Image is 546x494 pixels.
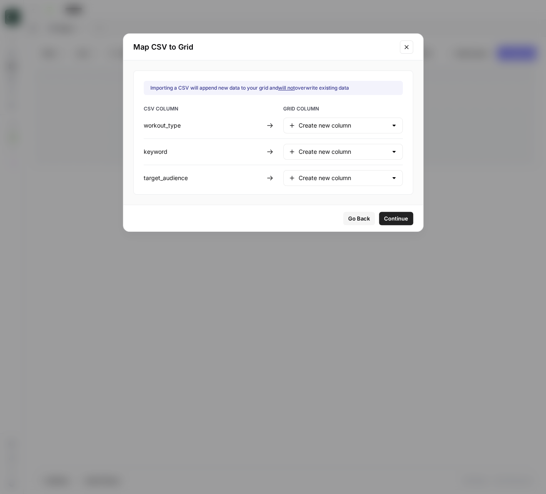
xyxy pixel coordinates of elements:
span: GRID COLUMN [283,105,403,114]
button: Close modal [400,40,413,54]
u: will not [278,85,295,91]
button: Go Back [343,212,375,225]
input: Create new column [299,174,387,182]
div: workout_type [144,121,263,130]
span: Continue [384,214,408,223]
span: CSV COLUMN [144,105,263,114]
button: Continue [379,212,413,225]
input: Create new column [299,121,387,130]
h2: Map CSV to Grid [133,41,395,53]
span: Go Back [348,214,370,223]
div: target_audience [144,174,263,182]
div: Importing a CSV will append new data to your grid and overwrite existing data [150,84,349,92]
input: Create new column [299,148,387,156]
div: keyword [144,148,263,156]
